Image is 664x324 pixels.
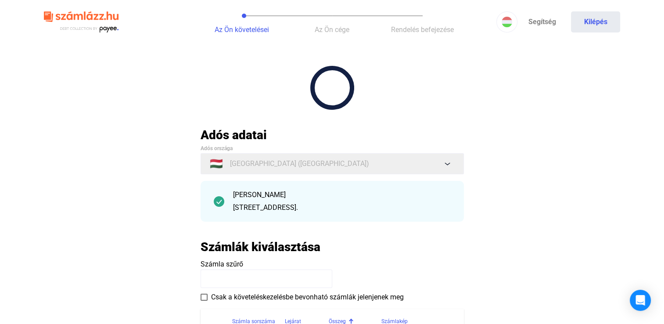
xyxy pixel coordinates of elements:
span: Az Ön követelései [215,25,269,34]
button: 🇭🇺[GEOGRAPHIC_DATA] ([GEOGRAPHIC_DATA]) [201,153,464,174]
span: Rendelés befejezése [391,25,454,34]
span: Az Ön cége [315,25,349,34]
img: HU [502,17,512,27]
button: HU [496,11,517,32]
span: 🇭🇺 [210,158,223,169]
span: Csak a követeléskezelésbe bevonható számlák jelenjenek meg [211,292,404,302]
span: Adós országa [201,145,233,151]
span: Számla szűrő [201,260,243,268]
img: szamlazzhu-logo [44,8,118,36]
button: Kilépés [571,11,620,32]
h2: Számlák kiválasztása [201,239,320,255]
div: [STREET_ADDRESS]. [233,202,451,213]
a: Segítség [517,11,567,32]
div: Open Intercom Messenger [630,290,651,311]
div: [PERSON_NAME] [233,190,451,200]
h2: Adós adatai [201,127,464,143]
span: [GEOGRAPHIC_DATA] ([GEOGRAPHIC_DATA]) [230,158,369,169]
img: checkmark-darker-green-circle [214,196,224,207]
